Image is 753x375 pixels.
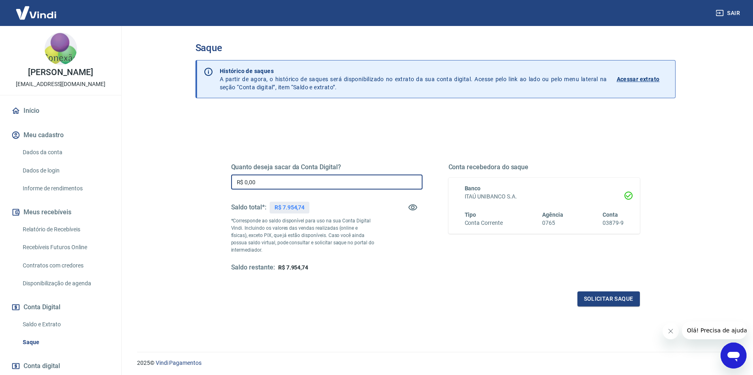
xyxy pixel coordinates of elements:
[465,192,624,201] h6: ITAÚ UNIBANCO S.A.
[231,217,375,254] p: *Corresponde ao saldo disponível para uso na sua Conta Digital Vindi. Incluindo os valores das ve...
[19,162,112,179] a: Dados de login
[195,42,676,54] h3: Saque
[19,144,112,161] a: Dados da conta
[19,334,112,351] a: Saque
[714,6,743,21] button: Sair
[448,163,640,171] h5: Conta recebedora do saque
[10,102,112,120] a: Início
[577,291,640,306] button: Solicitar saque
[542,219,563,227] h6: 0765
[465,185,481,192] span: Banco
[19,275,112,292] a: Disponibilização de agenda
[275,203,305,212] p: R$ 7.954,74
[19,316,112,333] a: Saldo e Extrato
[231,263,275,272] h5: Saldo restante:
[19,239,112,256] a: Recebíveis Futuros Online
[231,203,266,211] h5: Saldo total*:
[137,359,734,367] p: 2025 ©
[617,75,660,83] p: Acessar extrato
[603,219,624,227] h6: 03879-9
[682,321,747,339] iframe: Mensagem da empresa
[156,360,202,366] a: Vindi Pagamentos
[465,211,476,218] span: Tipo
[721,343,747,369] iframe: Botão para abrir a janela de mensagens
[10,298,112,316] button: Conta Digital
[10,357,112,375] a: Conta digital
[10,0,62,25] img: Vindi
[542,211,563,218] span: Agência
[220,67,607,75] p: Histórico de saques
[10,126,112,144] button: Meu cadastro
[220,67,607,91] p: A partir de agora, o histórico de saques será disponibilizado no extrato da sua conta digital. Ac...
[603,211,618,218] span: Conta
[663,323,679,339] iframe: Fechar mensagem
[5,6,68,12] span: Olá! Precisa de ajuda?
[465,219,503,227] h6: Conta Corrente
[16,80,105,88] p: [EMAIL_ADDRESS][DOMAIN_NAME]
[10,203,112,221] button: Meus recebíveis
[45,32,77,65] img: 7f4a8556-a642-4c33-869d-217861d25122.jpeg
[231,163,423,171] h5: Quanto deseja sacar da Conta Digital?
[28,68,93,77] p: [PERSON_NAME]
[19,257,112,274] a: Contratos com credores
[19,221,112,238] a: Relatório de Recebíveis
[19,180,112,197] a: Informe de rendimentos
[278,264,308,271] span: R$ 7.954,74
[617,67,669,91] a: Acessar extrato
[24,360,60,372] span: Conta digital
